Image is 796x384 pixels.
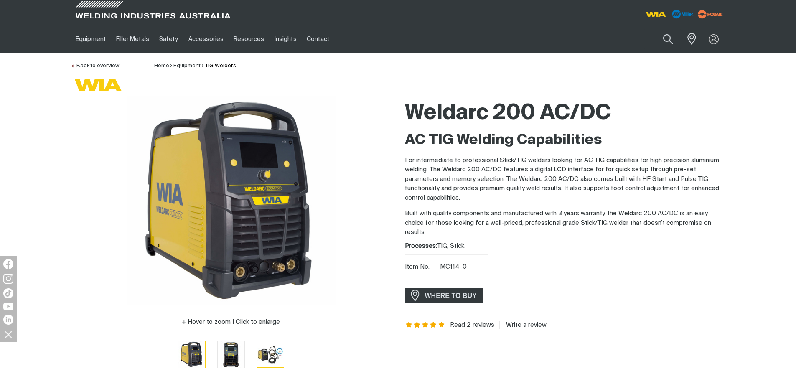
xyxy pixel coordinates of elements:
[450,321,494,329] a: Read 2 reviews
[420,289,482,303] span: WHERE TO BUY
[173,63,201,69] a: Equipment
[205,63,236,69] a: TIG Welders
[269,25,301,53] a: Insights
[71,63,119,69] a: Back to overview
[405,242,726,251] div: TIG, Stick
[3,274,13,284] img: Instagram
[71,25,562,53] nav: Main
[695,8,726,20] img: miller
[229,25,269,53] a: Resources
[405,100,726,127] h1: Weldarc 200 AC/DC
[3,288,13,298] img: TikTok
[3,259,13,269] img: Facebook
[405,156,726,203] p: For intermediate to professional Stick/TIG welders looking for AC TIG capabilities for high preci...
[405,322,446,328] span: Rating: 5
[178,341,205,368] img: Weldarc 200 AC/DC
[643,29,682,49] input: Product name or item number...
[405,262,439,272] span: Item No.
[178,341,206,368] button: Go to slide 1
[154,63,169,69] a: Home
[177,317,285,327] button: Hover to zoom | Click to enlarge
[3,303,13,310] img: YouTube
[405,288,483,303] a: WHERE TO BUY
[499,321,547,329] a: Write a review
[257,341,284,368] button: Go to slide 3
[218,341,244,368] img: Weldarc 200 AC/DC
[3,315,13,325] img: LinkedIn
[257,341,284,367] img: Weldarc 200 AC/DC
[127,96,336,305] img: Weldarc 200 AC/DC
[405,243,437,249] strong: Processes:
[405,209,726,237] p: Built with quality components and manufactured with 3 years warranty, the Weldarc 200 AC/DC is an...
[71,25,111,53] a: Equipment
[183,25,229,53] a: Accessories
[405,131,726,150] h2: AC TIG Welding Capabilities
[111,25,154,53] a: Filler Metals
[154,62,236,70] nav: Breadcrumb
[440,264,467,270] span: MC114-0
[154,25,183,53] a: Safety
[217,341,245,368] button: Go to slide 2
[1,327,15,341] img: hide socials
[654,29,682,49] button: Search products
[302,25,335,53] a: Contact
